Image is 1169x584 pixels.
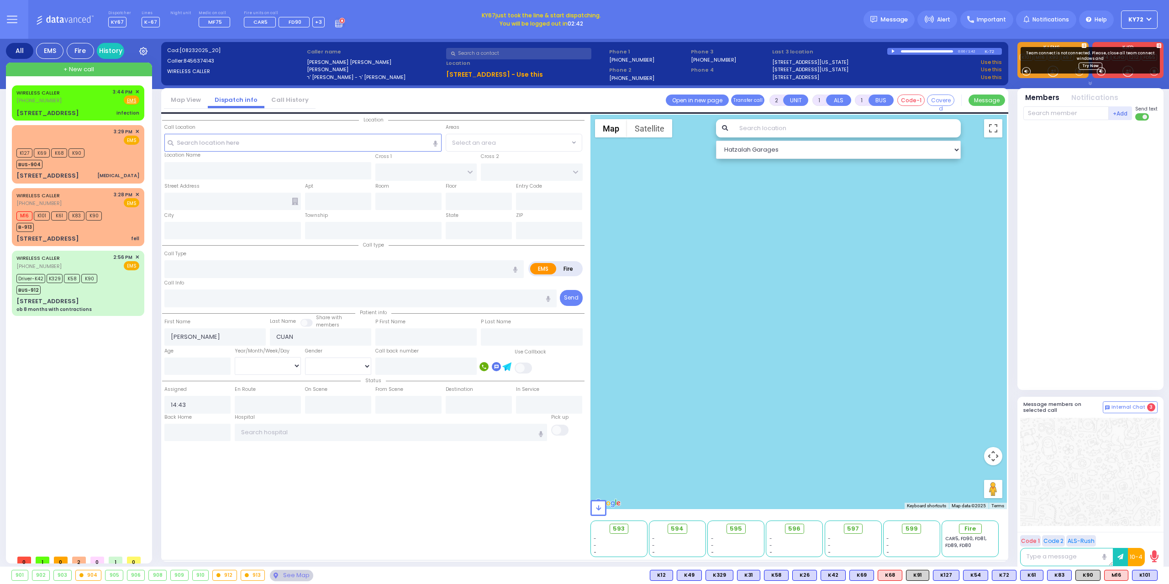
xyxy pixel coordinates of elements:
div: K329 [706,570,733,581]
span: BUS-912 [16,285,41,295]
span: CAR5 [253,18,268,26]
span: K-67 [142,17,160,27]
button: UNIT [783,95,808,106]
label: Street Address [164,183,200,190]
label: En Route [235,386,256,393]
a: Use this [981,74,1002,81]
span: MF75 [208,18,222,26]
button: ALS-Rush [1066,535,1096,547]
p: Team connect is not connected. Please, close all team connect windows and [1024,51,1156,62]
div: 905 [105,570,123,580]
a: Try Now [1079,63,1102,70]
span: Phone 1 [609,48,688,56]
div: K61 [1020,570,1043,581]
div: K42 [821,570,846,581]
button: ALS [826,95,851,106]
div: [MEDICAL_DATA] [97,172,139,179]
span: KY67 [482,11,495,19]
div: K49 [677,570,702,581]
button: Send [560,290,583,306]
a: [STREET_ADDRESS][US_STATE] [772,58,848,66]
div: BLS [963,570,988,581]
span: ✕ [135,191,139,199]
span: Patient info [355,309,391,316]
span: [PHONE_NUMBER] [16,97,62,104]
div: 910 [193,570,209,580]
div: BLS [706,570,733,581]
span: Phone 4 [691,66,769,74]
div: ob 8 months with contractions [16,306,92,313]
div: [STREET_ADDRESS] [16,109,79,118]
span: 0 [17,557,31,563]
div: CAR5, FD90, FD81, FD89, FD80 [945,535,995,549]
div: K31 [737,570,760,581]
label: State [446,212,458,219]
span: Internal Chat [1111,404,1145,410]
span: 0 [90,557,104,563]
span: 1 [109,557,122,563]
div: BLS [849,570,874,581]
span: Fire [964,524,976,533]
label: Floor [446,183,457,190]
div: BLS [1047,570,1072,581]
span: Message [880,15,908,24]
a: WIRELESS CALLER [16,192,60,199]
span: Send text [1135,105,1158,112]
div: BLS [792,570,817,581]
span: 2:56 PM [113,254,132,261]
span: - [886,535,889,542]
span: Status [361,377,386,384]
label: Cross 1 [375,153,392,160]
span: [PHONE_NUMBER] [16,263,62,270]
div: M16 [1104,570,1128,581]
span: - [594,542,596,549]
div: Fire [67,43,94,59]
button: Show satellite imagery [627,119,672,137]
button: KY72 [1121,11,1158,29]
u: [STREET_ADDRESS] - Use this [446,70,543,79]
label: P First Name [375,318,405,326]
div: K-72 [985,48,1002,55]
span: K90 [86,211,102,221]
div: K72 [992,570,1016,581]
span: - [828,535,831,542]
div: BLS [933,570,959,581]
span: 3:44 PM [113,89,132,95]
label: Location [446,59,606,67]
span: FD90 [289,18,301,26]
input: Search location [733,119,961,137]
span: - [828,542,831,549]
h5: Message members on selected call [1023,401,1103,413]
div: K83 [1047,570,1072,581]
div: 901 [12,570,28,580]
div: Year/Month/Week/Day [235,347,301,355]
img: Google [593,497,623,509]
a: Use this [981,66,1002,74]
span: - [711,542,714,549]
label: Caller: [167,57,304,65]
span: M16 [16,211,32,221]
span: ✕ [135,88,139,96]
div: K26 [792,570,817,581]
span: + New call [63,65,94,74]
a: WIRELESS CALLER [16,254,60,262]
label: Call Location [164,124,195,131]
input: Search member [1023,106,1109,120]
label: [PHONE_NUMBER] [609,74,654,81]
button: Members [1025,93,1059,103]
a: History [97,43,124,59]
span: Driver-K42 [16,274,45,283]
label: Room [375,183,389,190]
span: 8456374143 [184,57,214,64]
label: P Last Name [481,318,511,326]
button: Toggle fullscreen view [984,119,1002,137]
span: Other building occupants [292,198,298,205]
div: 909 [171,570,188,580]
span: K83 [68,211,84,221]
label: Township [305,212,328,219]
span: B-913 [16,223,34,232]
a: Call History [264,95,316,104]
span: Important [977,16,1006,24]
span: members [316,321,339,328]
span: 599 [906,524,918,533]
